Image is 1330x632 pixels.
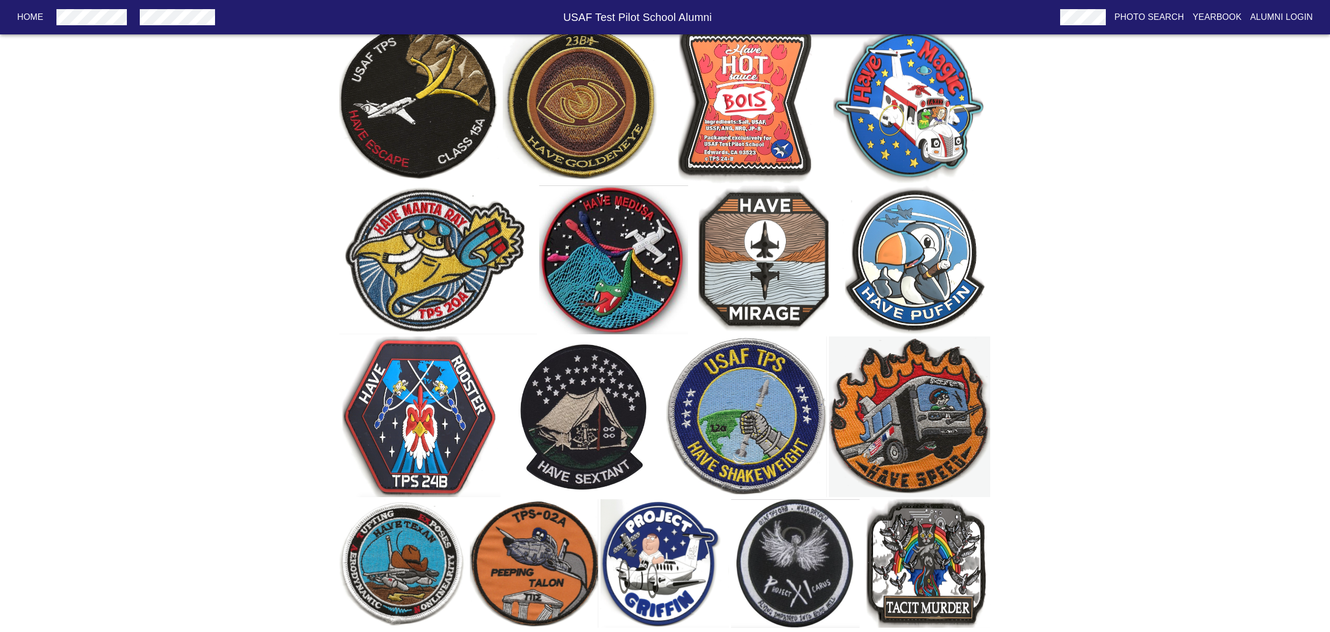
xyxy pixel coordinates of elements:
img: TMP Patch Have Goldeneye [503,22,664,183]
img: TMP Patch Have Shakeweight [666,336,827,498]
img: TMP Patch Have Magic [829,22,990,183]
img: TMP Patch Have Rooster [339,336,500,498]
p: Home [17,11,44,24]
img: TMP Patch Project Icarus [731,499,860,628]
img: TMP Patch Project Griffin [600,499,729,628]
button: Yearbook [1188,8,1246,27]
img: TMP Patch Have Sextant [503,336,664,498]
img: TMP Patch Have Puffin [841,185,990,334]
button: Photo Search [1110,8,1189,27]
p: Alumni Login [1250,11,1313,24]
img: TMP Patch Have Escape [339,22,500,183]
img: TMP Patch Have Manta Ray [339,185,537,334]
button: TMP Patch Have EscapeTMP Patch Have GoldeneyeTMP Patch Have Hot SauceTMP Patch Have MagicTMP Patc... [334,18,996,632]
button: Alumni Login [1246,8,1318,27]
button: Home [13,8,48,27]
p: Photo Search [1114,11,1184,24]
img: TMP Patch Have Speed [829,336,990,498]
img: TMP Patch 2002a Peeping Talon [470,499,598,628]
img: TMP Patch Have Hot Sauce [666,22,827,183]
img: TMP Patch Have Medusa [539,185,688,334]
p: Yearbook [1192,11,1241,24]
h6: USAF Test Pilot School Alumni [219,9,1056,26]
img: TMP Patch Have Mirage [690,185,839,334]
img: TMP Patch Tacit Murder [862,499,990,628]
img: TMP Patch Have Texan [339,499,468,628]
